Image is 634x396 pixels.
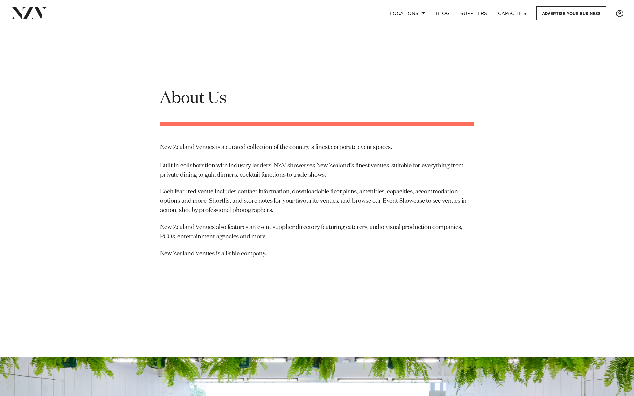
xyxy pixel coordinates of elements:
a: Locations [384,6,431,20]
p: New Zealand Venues is a curated collection of the country’s finest corporate event spaces. Built ... [160,143,474,180]
p: New Zealand Venues also features an event supplier directory featuring caterers, audio visual pro... [160,223,474,242]
a: Advertise your business [536,6,606,20]
p: Each featured venue includes contact information, downloadable floorplans, amenities, capacities,... [160,187,474,215]
a: SUPPLIERS [455,6,492,20]
a: Capacities [493,6,532,20]
img: nzv-logo.png [11,7,47,19]
p: New Zealand Venues is a Fable company. [160,249,474,259]
h1: About Us [160,88,474,109]
a: BLOG [431,6,455,20]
